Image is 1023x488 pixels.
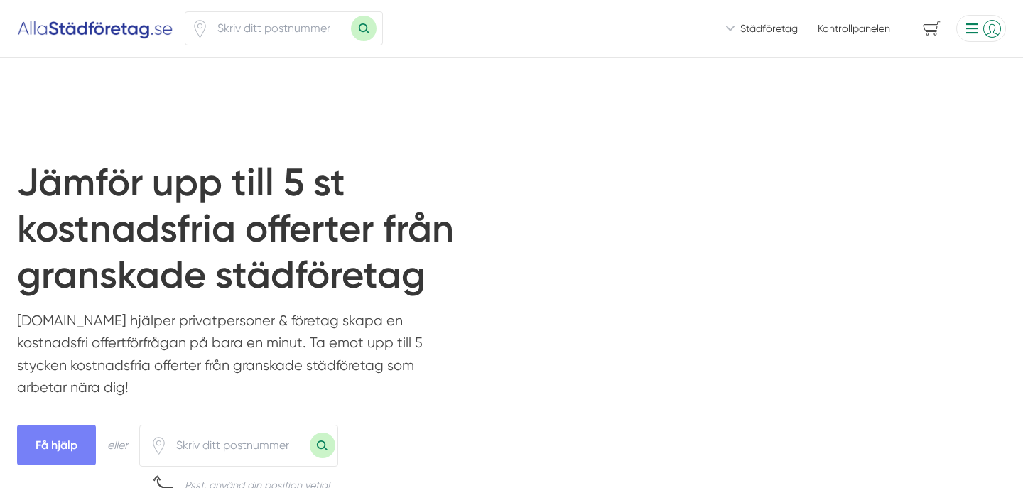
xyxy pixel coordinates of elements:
a: Kontrollpanelen [818,21,890,36]
p: [DOMAIN_NAME] hjälper privatpersoner & företag skapa en kostnadsfri offertförfrågan på bara en mi... [17,310,447,406]
button: Sök med postnummer [351,16,377,41]
h1: Jämför upp till 5 st kostnadsfria offerter från granskade städföretag [17,160,494,309]
span: Klicka för att använda din position. [150,437,168,455]
input: Skriv ditt postnummer [168,429,310,462]
img: Alla Städföretag [17,17,173,40]
span: Städföretag [740,21,798,36]
button: Sök med postnummer [310,433,335,458]
div: eller [107,436,128,454]
svg: Pin / Karta [150,437,168,455]
input: Skriv ditt postnummer [209,12,351,45]
svg: Pin / Karta [191,20,209,38]
span: Få hjälp [17,425,96,465]
span: navigation-cart [913,16,951,41]
span: Klicka för att använda din position. [191,20,209,38]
